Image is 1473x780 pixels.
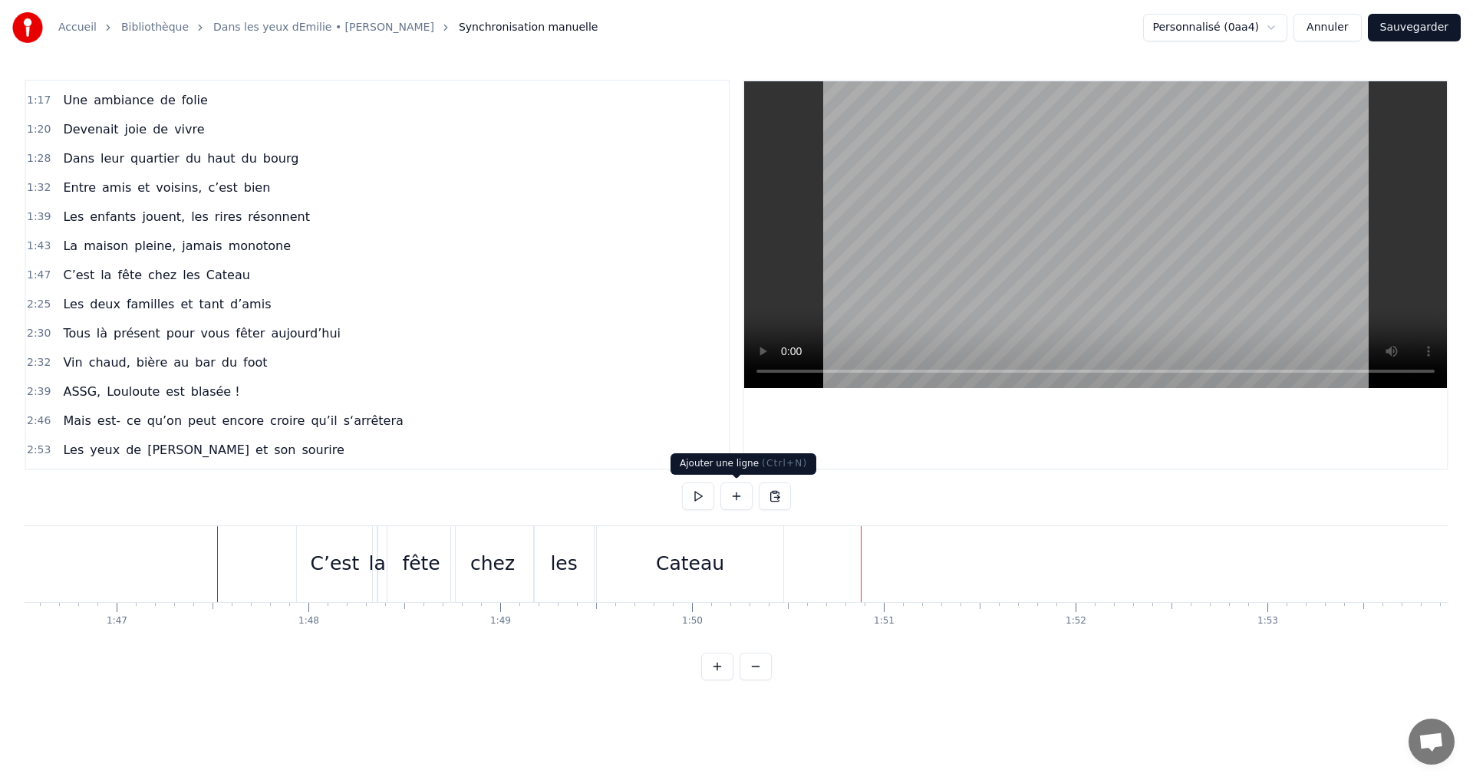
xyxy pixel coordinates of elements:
span: joie [124,120,149,138]
span: tant [198,295,226,313]
span: 1:39 [27,209,51,225]
span: Les [61,441,85,459]
span: 1:47 [27,268,51,283]
span: au [172,354,190,371]
span: présent [112,324,162,342]
span: vivre [173,120,206,138]
span: Les [61,208,85,225]
span: 2:30 [27,326,51,341]
div: 1:47 [107,615,127,627]
span: familles [125,295,176,313]
span: enfants [88,208,137,225]
span: de [151,120,170,138]
span: vous [199,324,232,342]
span: chez [147,266,178,284]
div: C’est [311,549,360,578]
span: foot [242,354,269,371]
span: Dans [61,150,96,167]
div: 1:49 [490,615,511,627]
span: leur [99,150,126,167]
span: Devenait [61,120,120,138]
span: fête [116,266,143,284]
button: Sauvegarder [1368,14,1461,41]
div: 1:51 [874,615,895,627]
span: les [189,208,210,225]
span: la [99,266,113,284]
img: youka [12,12,43,43]
nav: breadcrumb [58,20,598,35]
span: 2:32 [27,355,51,370]
span: Vin [61,354,84,371]
span: bière [135,354,170,371]
span: Les [61,295,85,313]
span: encore [220,412,265,429]
span: bien [242,179,272,196]
span: folie [180,91,209,109]
a: Dans les yeux dEmilie • [PERSON_NAME] [213,20,434,35]
span: 2:46 [27,413,51,429]
span: fêter [234,324,266,342]
span: ambiance [92,91,156,109]
span: là [95,324,109,342]
span: ( Ctrl+N ) [762,458,807,469]
span: C’est [61,266,96,284]
span: du [220,354,239,371]
span: bourg [262,150,301,167]
span: pour [165,324,196,342]
span: qu’il [309,412,338,429]
span: yeux [88,441,121,459]
span: 2:53 [27,443,51,458]
span: Entre [61,179,97,196]
span: 1:28 [27,151,51,166]
span: deux [88,295,122,313]
span: et [254,441,269,459]
span: de [159,91,177,109]
span: Synchronisation manuelle [459,20,598,35]
span: blasée ! [189,383,242,400]
span: son [272,441,297,459]
div: la [369,549,386,578]
span: 1:17 [27,93,51,108]
span: peut [186,412,217,429]
span: et [179,295,194,313]
span: les [181,266,202,284]
span: 1:20 [27,122,51,137]
a: Ouvrir le chat [1409,719,1455,765]
span: 1:43 [27,239,51,254]
span: maison [82,237,130,255]
span: La [61,237,79,255]
span: ASSG, [61,383,102,400]
span: résonnent [246,208,311,225]
div: 1:52 [1066,615,1086,627]
span: Cateau [205,266,252,284]
span: de [124,441,143,459]
span: jouent, [140,208,186,225]
span: ce [125,412,143,429]
span: jamais [180,237,223,255]
div: 1:53 [1257,615,1278,627]
span: Tous [61,324,91,342]
a: Accueil [58,20,97,35]
span: quartier [129,150,181,167]
div: Ajouter une ligne [671,453,816,475]
span: bar [193,354,217,371]
span: chaud, [87,354,132,371]
span: 2:25 [27,297,51,312]
div: les [550,549,577,578]
div: Cateau [656,549,724,578]
span: pleine, [133,237,177,255]
span: voisins, [154,179,203,196]
span: [PERSON_NAME] [146,441,251,459]
span: du [240,150,259,167]
span: Louloute [105,383,161,400]
span: du [184,150,203,167]
span: 1:32 [27,180,51,196]
a: Bibliothèque [121,20,189,35]
span: aujourd’hui [269,324,342,342]
span: d’amis [229,295,272,313]
span: est [164,383,186,400]
span: haut [206,150,236,167]
span: croire [269,412,306,429]
div: 1:50 [682,615,703,627]
span: 2:39 [27,384,51,400]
